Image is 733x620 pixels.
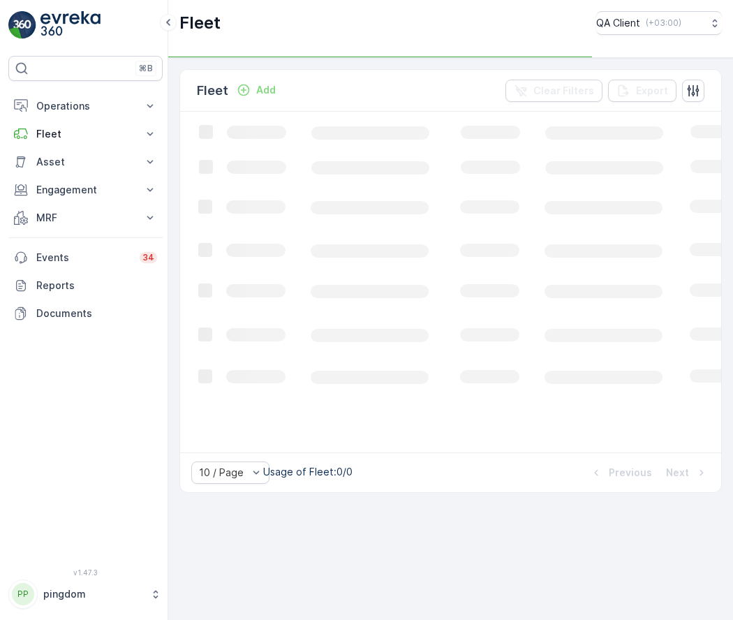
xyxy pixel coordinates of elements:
[36,279,157,293] p: Reports
[8,120,163,148] button: Fleet
[666,466,689,480] p: Next
[142,252,154,263] p: 34
[596,11,722,35] button: QA Client(+03:00)
[596,16,640,30] p: QA Client
[8,148,163,176] button: Asset
[609,466,652,480] p: Previous
[8,11,36,39] img: logo
[646,17,681,29] p: ( +03:00 )
[36,251,131,265] p: Events
[588,464,653,481] button: Previous
[36,155,135,169] p: Asset
[139,63,153,74] p: ⌘B
[8,176,163,204] button: Engagement
[43,587,143,601] p: pingdom
[8,244,163,272] a: Events34
[197,81,228,101] p: Fleet
[36,99,135,113] p: Operations
[263,465,353,479] p: Usage of Fleet : 0/0
[8,204,163,232] button: MRF
[231,82,281,98] button: Add
[256,83,276,97] p: Add
[12,583,34,605] div: PP
[8,580,163,609] button: PPpingdom
[8,568,163,577] span: v 1.47.3
[36,211,135,225] p: MRF
[533,84,594,98] p: Clear Filters
[636,84,668,98] p: Export
[36,127,135,141] p: Fleet
[36,183,135,197] p: Engagement
[179,12,221,34] p: Fleet
[8,92,163,120] button: Operations
[36,307,157,320] p: Documents
[8,300,163,327] a: Documents
[505,80,602,102] button: Clear Filters
[8,272,163,300] a: Reports
[608,80,676,102] button: Export
[40,11,101,39] img: logo_light-DOdMpM7g.png
[665,464,710,481] button: Next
